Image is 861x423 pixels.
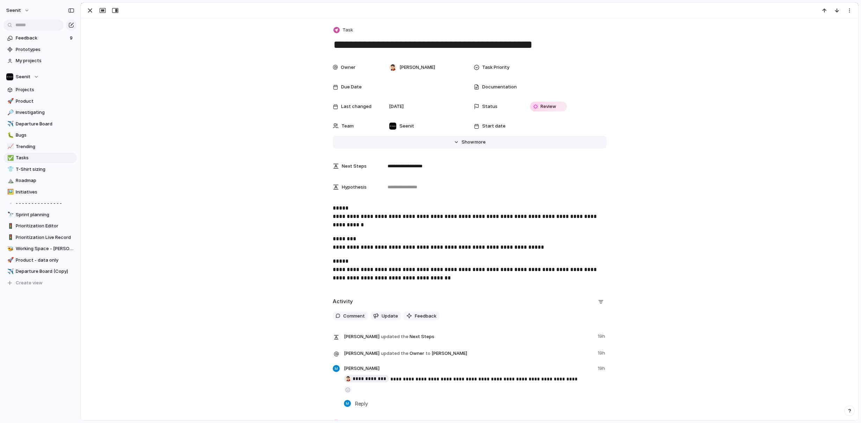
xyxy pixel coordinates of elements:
span: [PERSON_NAME] [344,350,380,357]
span: Show [462,139,474,146]
a: 🔎Investigating [3,107,77,118]
div: 📈 [7,143,12,151]
span: Seenit [6,7,21,14]
span: [PERSON_NAME] [399,64,435,71]
span: 19h [598,331,606,340]
a: ▫️- - - - - - - - - - - - - - - [3,198,77,209]
a: ✈️Departure Board (Copy) [3,266,77,277]
span: [PERSON_NAME] [344,333,380,340]
span: Create view [16,279,43,286]
a: 📈Trending [3,141,77,152]
a: 🔭Sprint planning [3,210,77,220]
button: 🔭 [6,211,13,218]
div: 🚦Prioritization Live Record [3,232,77,243]
button: 🚦 [6,223,13,229]
button: 🔎 [6,109,13,116]
span: Roadmap [16,177,74,184]
span: Departure Board [16,121,74,127]
button: ✅ [6,154,13,161]
a: ✈️Departure Board [3,119,77,129]
a: 🐛Bugs [3,130,77,140]
span: Departure Board (Copy) [16,268,74,275]
span: Prioritization Editor [16,223,74,229]
a: Feedback9 [3,33,77,43]
button: 👕 [6,166,13,173]
span: Product [16,98,74,105]
div: 🐛 [7,131,12,139]
span: Seenit [399,123,414,130]
div: 🖼️ [7,188,12,196]
div: 🚀 [7,256,12,264]
button: 🖼️ [6,189,13,196]
span: Seenit [16,73,30,80]
a: 🚦Prioritization Editor [3,221,77,231]
span: Prioritization Live Record [16,234,74,241]
span: Product - data only [16,257,74,264]
div: 🚦 [7,233,12,241]
div: ✈️ [7,120,12,128]
span: Reply [355,400,368,407]
span: Investigating [16,109,74,116]
span: Next Steps [344,331,594,341]
span: 19h [598,348,606,357]
span: to [426,350,430,357]
span: Owner [344,348,594,358]
span: Update [382,313,398,320]
span: Feedback [415,313,436,320]
button: Task [332,25,355,35]
button: Seenit [3,5,33,16]
button: Seenit [3,72,77,82]
div: 🔭 [7,211,12,219]
span: Trending [16,143,74,150]
span: Review [540,103,556,110]
span: Owner [341,64,355,71]
span: Hypothesis [342,184,367,191]
h2: Activity [333,298,353,306]
button: ▫️ [6,200,13,207]
button: Showmore [333,136,606,148]
span: T-Shirt sizing [16,166,74,173]
div: 🔎 [7,109,12,117]
span: Task [343,27,353,34]
a: ✅Tasks [3,153,77,163]
span: Last changed [341,103,371,110]
a: 🖼️Initiatives [3,187,77,197]
button: 🚀 [6,98,13,105]
span: Comment [343,313,365,320]
div: ⛰️ [7,177,12,185]
button: 🐝 [6,245,13,252]
button: 📈 [6,143,13,150]
a: 👕T-Shirt sizing [3,164,77,175]
span: Tasks [16,154,74,161]
span: 9 [70,35,74,42]
span: Bugs [16,132,74,139]
span: Sprint planning [16,211,74,218]
a: 🐝Working Space - [PERSON_NAME] [3,243,77,254]
button: ✈️ [6,268,13,275]
span: [DATE] [389,103,404,110]
div: ✅ [7,154,12,162]
span: Task Priority [482,64,509,71]
button: Feedback [404,312,439,321]
span: Projects [16,86,74,93]
button: ⛰️ [6,177,13,184]
a: Prototypes [3,44,77,55]
a: 🚀Product [3,96,77,107]
div: 🚀 [7,97,12,105]
a: Projects [3,85,77,95]
div: 🐝 [7,245,12,253]
button: Create view [3,278,77,288]
span: Prototypes [16,46,74,53]
div: ▫️ [7,199,12,207]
